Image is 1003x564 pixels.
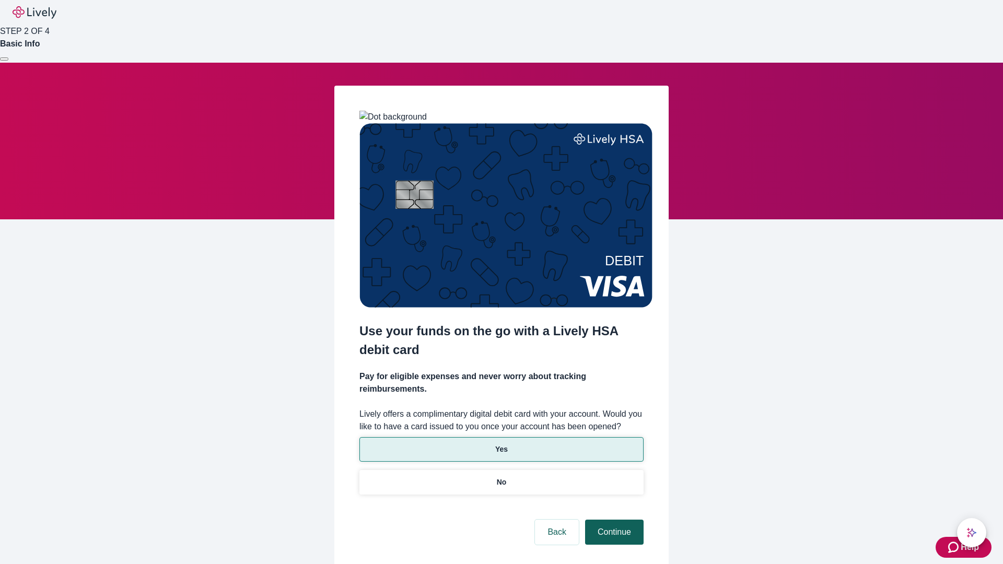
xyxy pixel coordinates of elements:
button: No [359,470,644,495]
img: Lively [13,6,56,19]
svg: Zendesk support icon [948,541,961,554]
button: Continue [585,520,644,545]
p: Yes [495,444,508,455]
p: No [497,477,507,488]
h2: Use your funds on the go with a Lively HSA debit card [359,322,644,359]
button: Yes [359,437,644,462]
span: Help [961,541,979,554]
img: Debit card [359,123,652,308]
button: Zendesk support iconHelp [936,537,992,558]
label: Lively offers a complimentary digital debit card with your account. Would you like to have a card... [359,408,644,433]
button: chat [957,518,986,547]
svg: Lively AI Assistant [966,527,977,538]
img: Dot background [359,111,427,123]
button: Back [535,520,579,545]
h4: Pay for eligible expenses and never worry about tracking reimbursements. [359,370,644,395]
